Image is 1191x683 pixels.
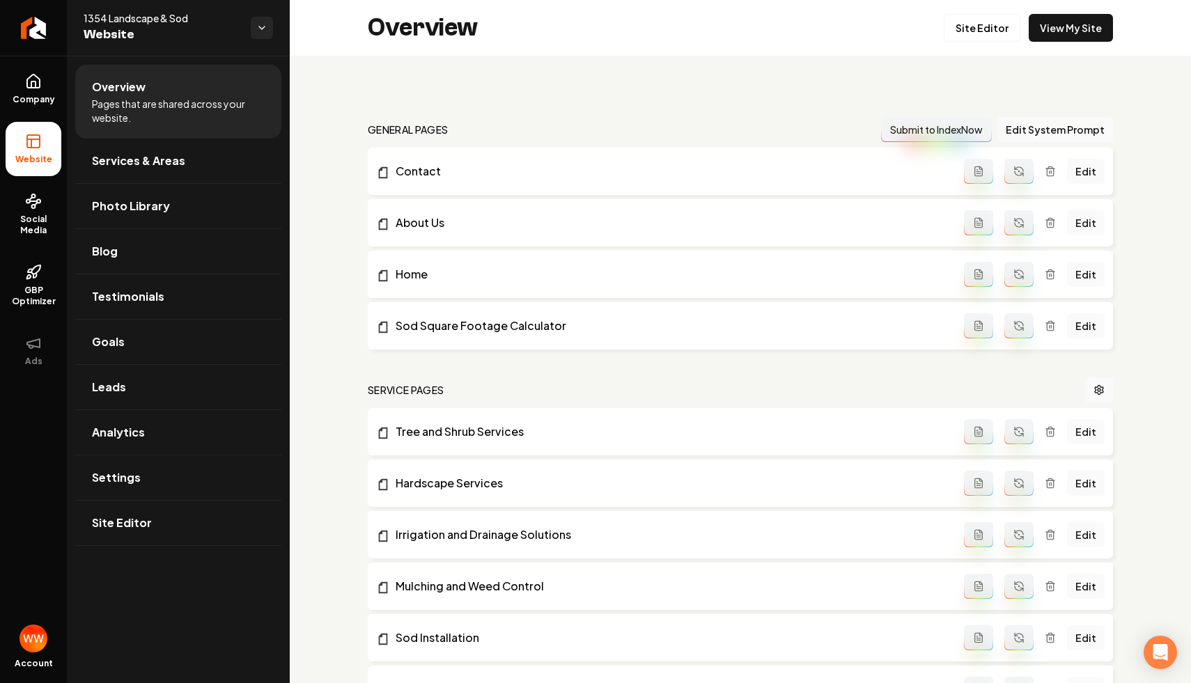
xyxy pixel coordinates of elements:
[368,123,449,136] h2: general pages
[1067,471,1105,496] a: Edit
[75,501,281,545] a: Site Editor
[92,288,164,305] span: Testimonials
[10,154,58,165] span: Website
[376,629,964,646] a: Sod Installation
[20,356,48,367] span: Ads
[92,333,125,350] span: Goals
[964,574,993,599] button: Add admin page prompt
[21,17,47,39] img: Rebolt Logo
[75,365,281,409] a: Leads
[1067,262,1105,287] a: Edit
[964,313,993,338] button: Add admin page prompt
[20,625,47,652] button: Open user button
[1144,636,1177,669] div: Open Intercom Messenger
[1029,14,1113,42] a: View My Site
[92,424,145,441] span: Analytics
[75,229,281,274] a: Blog
[944,14,1020,42] a: Site Editor
[84,25,240,45] span: Website
[92,379,126,395] span: Leads
[376,423,964,440] a: Tree and Shrub Services
[6,214,61,236] span: Social Media
[75,274,281,319] a: Testimonials
[75,184,281,228] a: Photo Library
[964,210,993,235] button: Add admin page prompt
[997,117,1113,142] button: Edit System Prompt
[1067,574,1105,599] a: Edit
[881,117,992,142] button: Submit to IndexNow
[964,159,993,184] button: Add admin page prompt
[1067,159,1105,184] a: Edit
[6,182,61,247] a: Social Media
[75,410,281,455] a: Analytics
[964,471,993,496] button: Add admin page prompt
[376,266,964,283] a: Home
[1067,522,1105,547] a: Edit
[376,317,964,334] a: Sod Square Footage Calculator
[376,475,964,492] a: Hardscape Services
[376,163,964,180] a: Contact
[1067,419,1105,444] a: Edit
[368,383,444,397] h2: Service Pages
[1067,313,1105,338] a: Edit
[964,625,993,650] button: Add admin page prompt
[1067,625,1105,650] a: Edit
[92,469,141,486] span: Settings
[84,11,240,25] span: 1354 Landscape & Sod
[75,455,281,500] a: Settings
[92,243,118,260] span: Blog
[6,62,61,116] a: Company
[6,285,61,307] span: GBP Optimizer
[376,578,964,595] a: Mulching and Weed Control
[376,526,964,543] a: Irrigation and Drainage Solutions
[75,320,281,364] a: Goals
[20,625,47,652] img: Will Wallace
[92,198,170,214] span: Photo Library
[92,152,185,169] span: Services & Areas
[1067,210,1105,235] a: Edit
[964,262,993,287] button: Add admin page prompt
[6,324,61,378] button: Ads
[75,139,281,183] a: Services & Areas
[964,522,993,547] button: Add admin page prompt
[964,419,993,444] button: Add admin page prompt
[376,214,964,231] a: About Us
[15,658,53,669] span: Account
[92,97,265,125] span: Pages that are shared across your website.
[92,515,152,531] span: Site Editor
[7,94,61,105] span: Company
[6,253,61,318] a: GBP Optimizer
[92,79,146,95] span: Overview
[368,14,478,42] h2: Overview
